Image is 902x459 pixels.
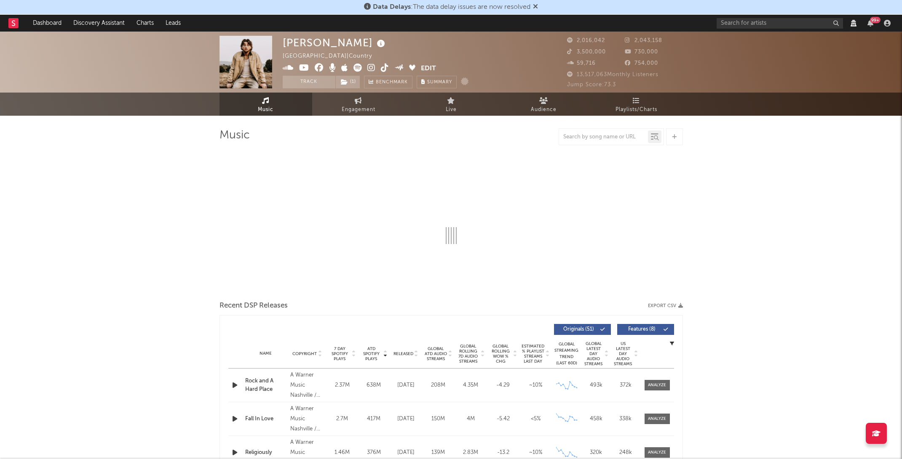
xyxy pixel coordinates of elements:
[554,341,579,366] div: Global Streaming Trend (Last 60D)
[522,344,545,364] span: Estimated % Playlist Streams Last Day
[522,381,550,390] div: ~ 10 %
[360,381,388,390] div: 638M
[424,415,452,423] div: 150M
[567,38,605,43] span: 2,016,042
[335,76,360,88] span: ( 1 )
[360,346,383,361] span: ATD Spotify Plays
[258,105,273,115] span: Music
[329,415,356,423] div: 2.7M
[405,93,498,116] a: Live
[283,36,387,50] div: [PERSON_NAME]
[424,448,452,457] div: 139M
[376,77,408,88] span: Benchmark
[567,82,616,88] span: Jump Score: 73.3
[427,80,452,85] span: Summary
[617,324,674,335] button: Features(8)
[342,105,375,115] span: Engagement
[424,346,447,361] span: Global ATD Audio Streams
[590,93,683,116] a: Playlists/Charts
[554,324,611,335] button: Originals(51)
[131,15,160,32] a: Charts
[421,64,436,74] button: Edit
[292,351,317,356] span: Copyright
[625,49,658,55] span: 730,000
[446,105,457,115] span: Live
[613,341,633,366] span: US Latest Day Audio Streams
[364,76,412,88] a: Benchmark
[417,76,457,88] button: Summary
[489,448,517,457] div: -13.2
[424,381,452,390] div: 208M
[290,370,324,401] div: A Warner Music Nashville / Elektra Records release, © 2023 Elektra Records LLC
[312,93,405,116] a: Engagement
[373,4,530,11] span: : The data delay issues are now resolved
[245,448,286,457] a: Religiously
[457,381,485,390] div: 4.35M
[567,61,596,66] span: 59,716
[290,404,324,434] div: A Warner Music Nashville / Elektra Records release, © 2023 Elektra Records LLC
[567,49,606,55] span: 3,500,000
[373,4,411,11] span: Data Delays
[625,38,662,43] span: 2,043,158
[531,105,557,115] span: Audience
[867,20,873,27] button: 99+
[648,303,683,308] button: Export CSV
[559,327,598,332] span: Originals ( 51 )
[583,448,609,457] div: 320k
[219,93,312,116] a: Music
[457,448,485,457] div: 2.83M
[489,381,517,390] div: -4.29
[245,415,286,423] a: Fall In Love
[583,415,609,423] div: 458k
[623,327,661,332] span: Features ( 8 )
[329,381,356,390] div: 2.37M
[392,415,420,423] div: [DATE]
[613,448,638,457] div: 248k
[329,346,351,361] span: 7 Day Spotify Plays
[583,341,604,366] span: Global Latest Day Audio Streams
[392,381,420,390] div: [DATE]
[283,51,391,61] div: [GEOGRAPHIC_DATA] | Country
[336,76,360,88] button: (1)
[583,381,609,390] div: 493k
[245,350,286,357] div: Name
[283,76,335,88] button: Track
[522,448,550,457] div: ~ 10 %
[219,301,288,311] span: Recent DSP Releases
[67,15,131,32] a: Discovery Assistant
[613,381,638,390] div: 372k
[360,448,388,457] div: 376M
[329,448,356,457] div: 1.46M
[360,415,388,423] div: 417M
[392,448,420,457] div: [DATE]
[533,4,538,11] span: Dismiss
[567,72,658,77] span: 13,517,063 Monthly Listeners
[160,15,187,32] a: Leads
[613,415,638,423] div: 338k
[489,415,517,423] div: -5.42
[489,344,512,364] span: Global Rolling WoW % Chg
[245,377,286,393] a: Rock and A Hard Place
[457,415,485,423] div: 4M
[498,93,590,116] a: Audience
[27,15,67,32] a: Dashboard
[616,105,657,115] span: Playlists/Charts
[870,17,881,23] div: 99 +
[717,18,843,29] input: Search for artists
[625,61,658,66] span: 754,000
[393,351,413,356] span: Released
[457,344,480,364] span: Global Rolling 7D Audio Streams
[559,134,648,141] input: Search by song name or URL
[522,415,550,423] div: <5%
